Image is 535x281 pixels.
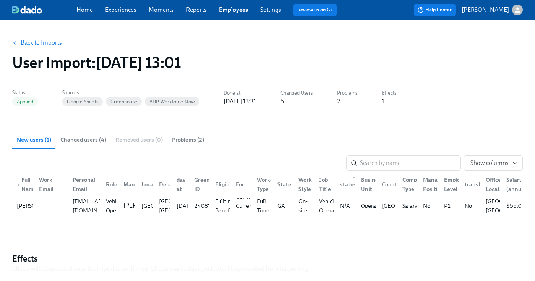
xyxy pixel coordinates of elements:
h4: Effects [12,253,310,265]
input: Search by name [360,155,461,171]
div: First day at work [173,166,193,203]
div: 2 [337,97,340,106]
div: No [462,201,479,210]
div: 5 [280,97,284,106]
div: Manager [120,180,149,189]
div: Benefits Eligibility Class [209,177,230,192]
div: State [271,177,292,192]
div: Business Unit [358,175,387,194]
div: Management Position [417,177,438,192]
div: Visa transfer required [459,177,479,192]
div: No [420,201,438,210]
div: Worker Type [254,175,279,194]
div: Department [156,180,194,189]
span: Google Sheets [62,99,103,105]
div: Job Title [313,177,334,192]
div: Compensation Type [396,177,417,192]
div: Office Location [483,175,511,194]
div: Role [103,180,120,189]
div: Reason For Hire [233,171,258,198]
button: Show columns [464,155,523,171]
span: ▲ [17,183,21,187]
a: Settings [260,6,281,13]
div: Office Location [480,177,500,192]
button: Review us on G2 [293,4,337,16]
button: [PERSON_NAME] [462,5,523,15]
div: Country [376,177,396,192]
span: Changed users (4) [60,136,106,144]
div: P1 [441,201,459,210]
div: [EMAIL_ADDRESS][DOMAIN_NAME] [70,197,124,215]
p: [PERSON_NAME] [462,6,509,14]
div: Full Time [254,197,272,215]
div: Reason For Hire [230,177,250,192]
div: CURR - Current Position [233,192,259,220]
div: Full Name [14,175,40,194]
div: 240879986002 [191,201,238,210]
div: Country [379,180,405,189]
a: Back to Imports [21,39,62,47]
div: Job Title [316,175,334,194]
div: Background check status from [GEOGRAPHIC_DATA] [334,177,355,192]
a: Employees [219,6,248,13]
p: [PERSON_NAME] [123,202,171,210]
span: Show columns [470,159,516,167]
div: Background check status from [GEOGRAPHIC_DATA] [337,171,400,198]
div: Business Unit [355,177,375,192]
div: FBE - Fulltime Benefits Eligible [212,187,239,224]
div: Work Email [36,175,66,194]
div: Salary (annual) [500,177,521,192]
span: Applied [12,99,38,105]
div: Manager [117,177,135,192]
button: Back to Imports [8,35,67,50]
label: Done at [224,89,256,97]
label: Problems [337,89,357,97]
div: GA [274,201,292,210]
div: Compensation Type [399,175,443,194]
label: Effects [382,89,396,97]
span: ADP Workforce Now [145,99,199,105]
div: N/A [337,201,355,210]
div: [GEOGRAPHIC_DATA] [138,201,201,210]
a: Reports [186,6,207,13]
div: Autonomous Vehicle Operations Supervisor [316,187,353,224]
span: New users (1) [17,136,51,144]
div: Department [153,177,170,192]
span: Greenhouse [106,99,142,105]
div: Employee Level [438,177,459,192]
div: Worker Type [251,177,271,192]
button: Help Center [414,4,456,16]
div: [PERSON_NAME] [14,201,65,210]
div: Work Style [292,177,313,192]
div: Role [100,177,117,192]
div: Location [135,177,153,192]
div: Benefits Eligibility Class [212,171,242,198]
div: Site Deployments-[GEOGRAPHIC_DATA], [GEOGRAPHIC_DATA] Lyft [156,187,220,224]
div: Greenhouse ID [191,175,228,194]
div: First day at work [170,177,188,192]
a: Review us on G2 [297,6,333,14]
div: Management Position [420,175,460,194]
div: Personal Email [66,177,100,192]
div: Greenhouse ID [188,177,209,192]
div: Operations [358,201,391,210]
div: ▲Full Name [14,177,33,192]
div: Work Style [295,175,315,194]
span: Help Center [418,6,452,14]
div: Salary [399,201,420,210]
a: dado [12,6,76,14]
span: Problems (2) [172,136,204,144]
div: On-site [295,197,313,215]
div: Salary (annual) [503,175,531,194]
a: Home [76,6,93,13]
div: Personal Email [70,175,100,194]
div: 1 [382,97,384,106]
img: dado [12,6,42,14]
div: Location [138,180,167,189]
div: State [274,180,294,189]
div: [GEOGRAPHIC_DATA] [379,201,441,210]
label: Status [12,89,38,97]
div: Visa transfer required [462,171,489,198]
div: [DATE] [173,201,198,210]
label: Changed Users [280,89,313,97]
